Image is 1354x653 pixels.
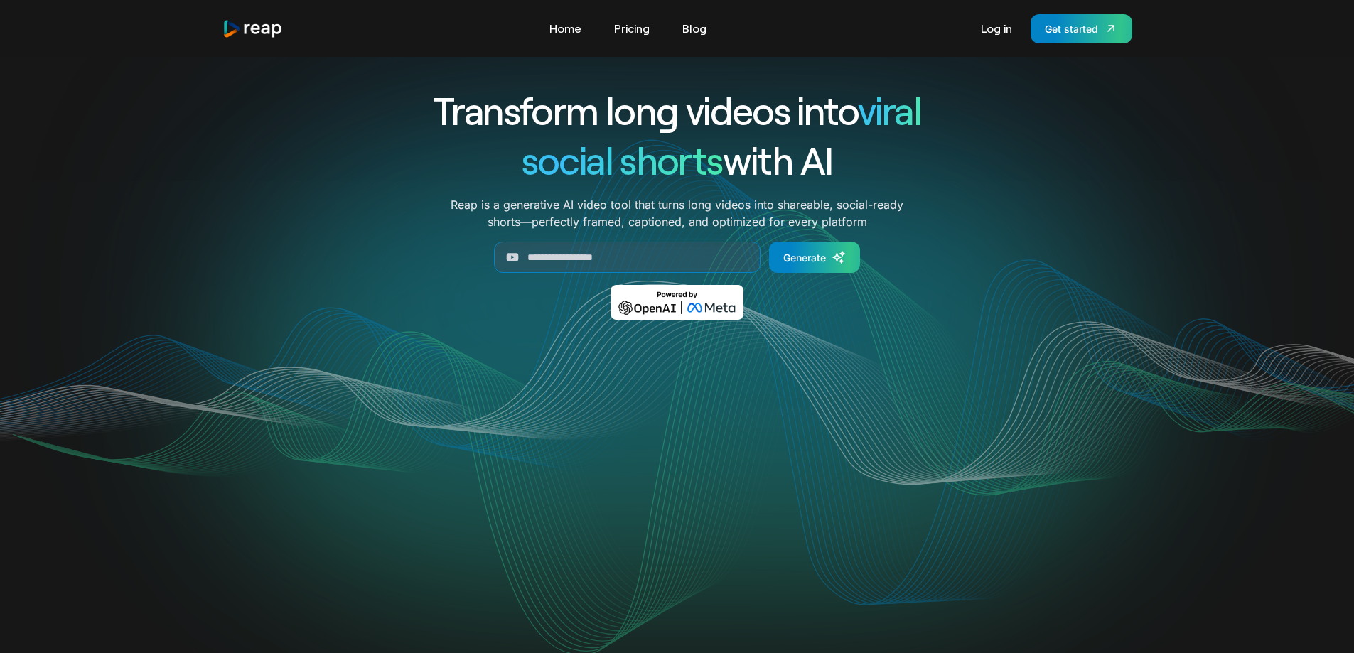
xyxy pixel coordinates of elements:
[1031,14,1132,43] a: Get started
[382,85,973,135] h1: Transform long videos into
[382,242,973,273] form: Generate Form
[522,136,723,183] span: social shorts
[382,135,973,185] h1: with AI
[222,19,284,38] a: home
[391,340,963,627] video: Your browser does not support the video tag.
[542,17,589,40] a: Home
[611,285,743,320] img: Powered by OpenAI & Meta
[607,17,657,40] a: Pricing
[1045,21,1098,36] div: Get started
[222,19,284,38] img: reap logo
[783,250,826,265] div: Generate
[675,17,714,40] a: Blog
[451,196,903,230] p: Reap is a generative AI video tool that turns long videos into shareable, social-ready shorts—per...
[769,242,860,273] a: Generate
[974,17,1019,40] a: Log in
[858,87,921,133] span: viral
